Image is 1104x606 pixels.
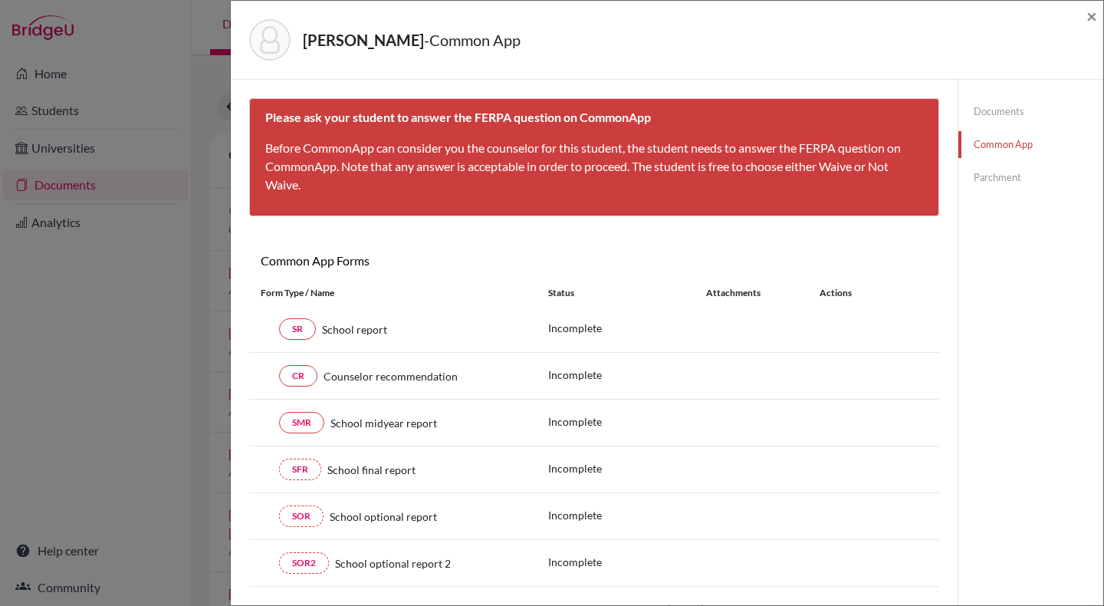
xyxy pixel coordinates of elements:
[548,367,706,383] p: Incomplete
[958,131,1103,158] a: Common App
[279,412,324,433] a: SMR
[327,462,416,478] span: School final report
[322,321,387,338] span: School report
[335,555,451,571] span: School optional report 2
[279,552,329,574] a: SOR2
[279,506,324,527] a: SOR
[706,286,801,300] div: Attachments
[424,31,521,49] span: - Common App
[1086,7,1097,25] button: Close
[548,554,706,570] p: Incomplete
[279,365,317,387] a: CR
[548,320,706,336] p: Incomplete
[548,286,706,300] div: Status
[548,507,706,523] p: Incomplete
[330,415,437,431] span: School midyear report
[303,31,424,49] strong: [PERSON_NAME]
[801,286,896,300] div: Actions
[958,164,1103,191] a: Parchment
[330,509,437,525] span: School optional report
[1086,5,1097,27] span: ×
[249,253,594,268] h6: Common App Forms
[324,368,458,384] span: Counselor recommendation
[548,460,706,476] p: Incomplete
[548,413,706,430] p: Incomplete
[279,459,321,480] a: SFR
[279,318,316,340] a: SR
[265,110,651,124] b: Please ask your student to answer the FERPA question on CommonApp
[958,98,1103,125] a: Documents
[249,286,537,300] div: Form Type / Name
[265,139,923,194] p: Before CommonApp can consider you the counselor for this student, the student needs to answer the...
